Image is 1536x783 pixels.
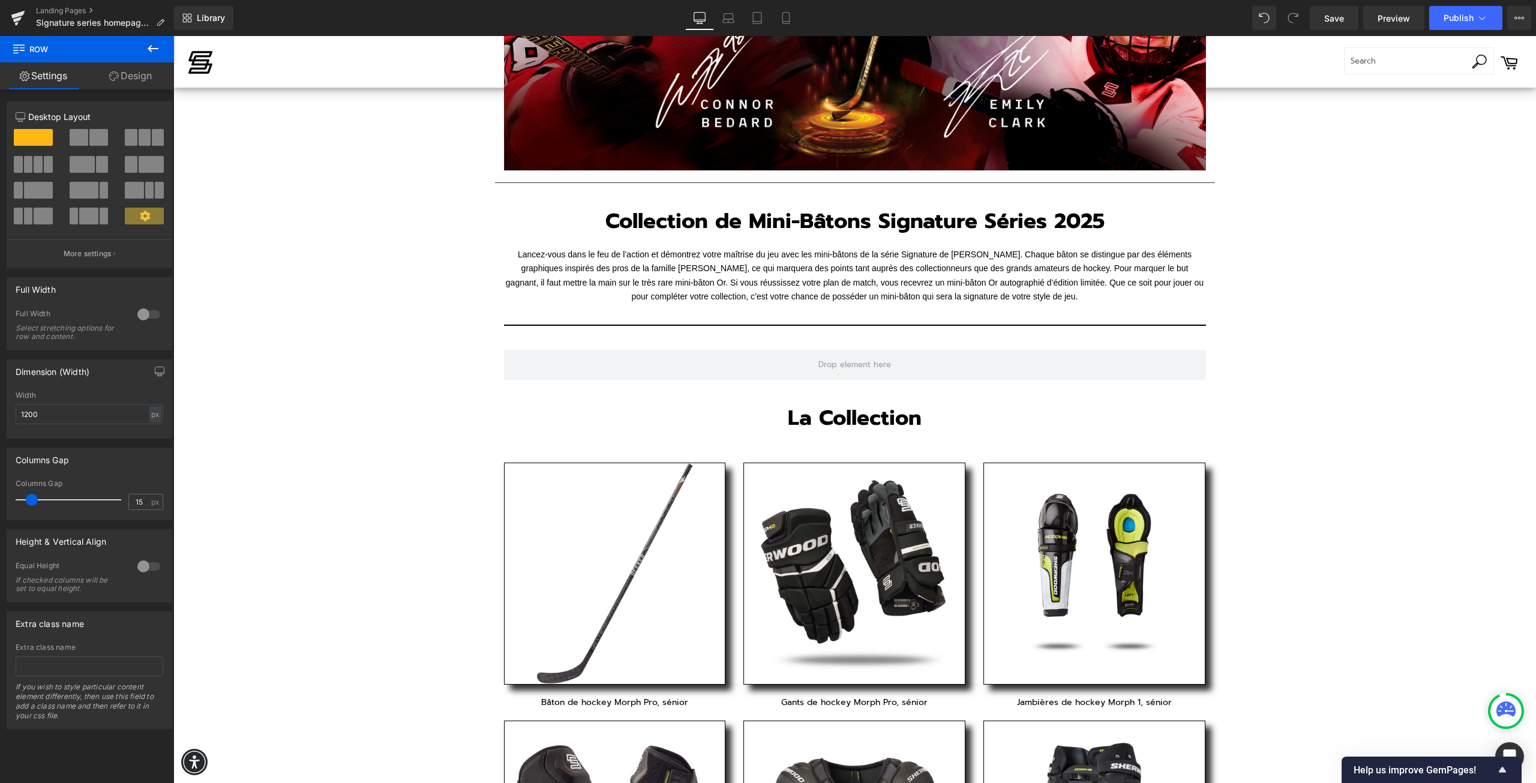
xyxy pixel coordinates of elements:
[16,448,69,465] div: Columns Gap
[16,309,125,322] div: Full Width
[1252,6,1276,30] button: Undo
[12,36,132,62] span: Row
[197,13,225,23] span: Library
[331,368,1033,397] h2: La Collection
[810,661,1032,672] p: Jambières de hockey Morph 1, sénior
[149,406,161,422] div: px
[16,643,163,652] div: Extra class name
[1495,742,1524,771] div: Open Intercom Messenger
[1354,763,1510,777] button: Show survey - Help us improve GemPages!
[332,214,1030,265] font: Lancez-vous dans le feu de l’action et démontrez votre maîtrise du jeu avec les mini-bâtons de la...
[331,661,553,672] p: Bâton de hockey Morph Pro, sénior
[772,6,800,30] a: Mobile
[16,561,125,574] div: Equal Height
[16,479,163,488] div: Columns Gap
[714,6,743,30] a: Laptop
[1444,13,1474,23] span: Publish
[1354,764,1495,776] span: Help us improve GemPages!
[1429,6,1502,30] button: Publish
[1324,12,1344,25] span: Save
[16,324,124,341] div: Select stretching options for row and content.
[64,248,112,259] p: More settings
[16,110,163,123] p: Desktop Layout
[36,6,174,16] a: Landing Pages
[16,682,163,728] div: If you wish to style particular content element differently, then use this field to add a class n...
[36,18,151,28] span: Signature series homepage - FR
[16,278,56,295] div: Full Width
[8,713,34,739] div: Accessibility Menu
[16,360,89,377] div: Dimension (Width)
[743,6,772,30] a: Tablet
[1281,6,1305,30] button: Redo
[570,661,792,672] p: Gants de hockey Morph Pro, sénior
[1507,6,1531,30] button: More
[1378,12,1410,25] span: Preview
[685,6,714,30] a: Desktop
[174,6,233,30] a: New Library
[16,404,163,424] input: auto
[7,239,172,268] button: More settings
[432,169,931,201] b: Collection de Mini-Bâtons Signature Séries 2025
[87,62,174,89] a: Design
[16,530,106,547] div: Height & Vertical Align
[151,498,161,506] span: px
[16,391,163,400] div: Width
[16,612,84,629] div: Extra class name
[1363,6,1424,30] a: Preview
[16,576,124,593] div: If checked columns will be set to equal height.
